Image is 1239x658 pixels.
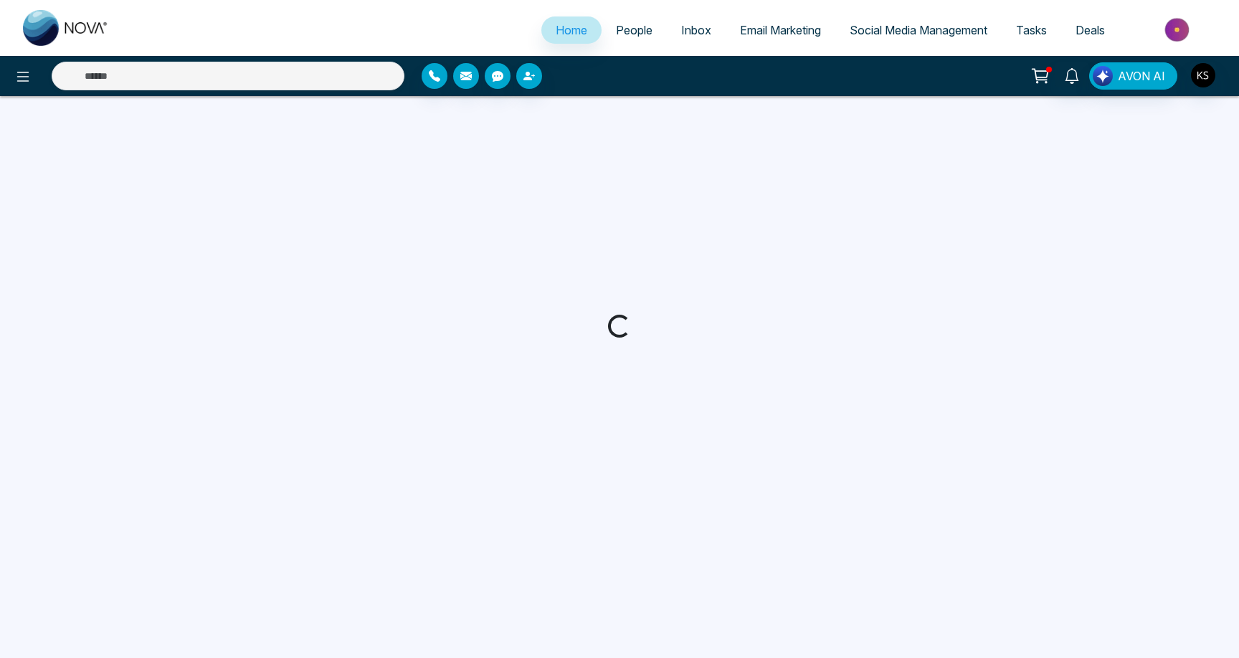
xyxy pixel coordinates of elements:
[850,23,987,37] span: Social Media Management
[616,23,652,37] span: People
[556,23,587,37] span: Home
[740,23,821,37] span: Email Marketing
[1076,23,1105,37] span: Deals
[1126,14,1230,46] img: Market-place.gif
[23,10,109,46] img: Nova CRM Logo
[667,16,726,44] a: Inbox
[835,16,1002,44] a: Social Media Management
[1002,16,1061,44] a: Tasks
[1061,16,1119,44] a: Deals
[1118,67,1165,85] span: AVON AI
[1089,62,1177,90] button: AVON AI
[1016,23,1047,37] span: Tasks
[681,23,711,37] span: Inbox
[602,16,667,44] a: People
[541,16,602,44] a: Home
[1093,66,1113,86] img: Lead Flow
[726,16,835,44] a: Email Marketing
[1191,63,1215,87] img: User Avatar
